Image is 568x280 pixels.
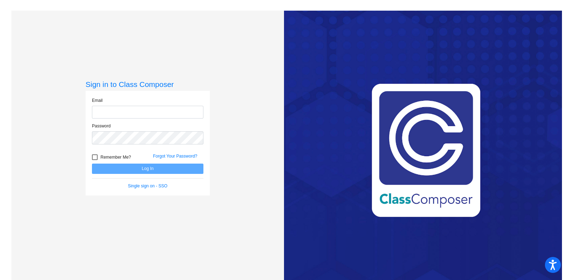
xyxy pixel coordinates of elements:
[92,164,203,174] button: Log In
[153,154,197,159] a: Forgot Your Password?
[128,183,167,188] a: Single sign on - SSO
[86,80,210,89] h3: Sign in to Class Composer
[92,123,111,129] label: Password
[100,153,131,161] span: Remember Me?
[92,97,103,104] label: Email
